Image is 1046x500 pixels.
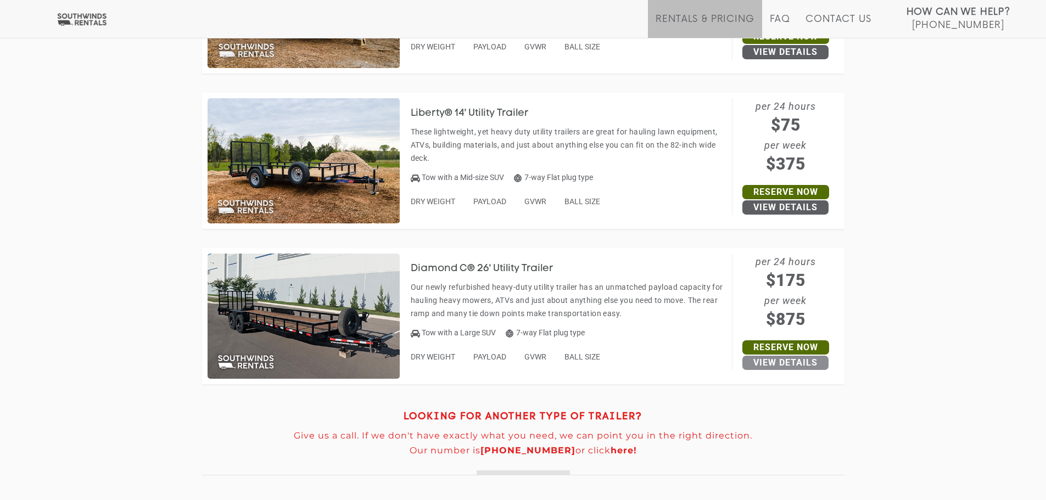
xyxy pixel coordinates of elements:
[411,125,726,165] p: These lightweight, yet heavy duty utility trailers are great for hauling lawn equipment, ATVs, bu...
[742,340,829,355] a: Reserve Now
[473,197,506,206] span: PAYLOAD
[732,254,839,332] span: per 24 hours per week
[732,98,839,176] span: per 24 hours per week
[742,356,829,370] a: View Details
[202,446,844,456] p: Our number is or click
[422,328,496,337] span: Tow with a Large SUV
[732,113,839,137] span: $75
[656,14,754,38] a: Rentals & Pricing
[742,200,829,215] a: View Details
[202,431,844,441] p: Give us a call. If we don't have exactly what you need, we can point you in the right direction.
[514,173,593,182] span: 7-way Flat plug type
[411,263,570,274] h3: Diamond C® 26' Utility Trailer
[524,352,546,361] span: GVWR
[742,185,829,199] a: Reserve Now
[411,109,545,117] a: Liberty® 14' Utility Trailer
[411,108,545,119] h3: Liberty® 14' Utility Trailer
[732,307,839,332] span: $875
[208,254,400,379] img: SW066 - Diamond C 26' Utility Trailer
[411,352,455,361] span: DRY WEIGHT
[742,45,829,59] a: View Details
[411,42,455,51] span: DRY WEIGHT
[480,445,575,456] a: [PHONE_NUMBER]
[506,328,585,337] span: 7-way Flat plug type
[524,197,546,206] span: GVWR
[770,14,791,38] a: FAQ
[907,5,1010,30] a: How Can We Help? [PHONE_NUMBER]
[411,197,455,206] span: DRY WEIGHT
[208,98,400,223] img: SW025 - Liberty 14' Utility Trailer
[564,352,600,361] span: BALL SIZE
[564,42,600,51] span: BALL SIZE
[732,268,839,293] span: $175
[611,445,637,456] a: here!
[55,13,109,26] img: Southwinds Rentals Logo
[411,264,570,273] a: Diamond C® 26' Utility Trailer
[912,20,1004,31] span: [PHONE_NUMBER]
[411,280,726,320] p: Our newly refurbished heavy-duty utility trailer has an unmatched payload capacity for hauling he...
[473,352,506,361] span: PAYLOAD
[473,42,506,51] span: PAYLOAD
[422,173,504,182] span: Tow with a Mid-size SUV
[524,42,546,51] span: GVWR
[907,7,1010,18] strong: How Can We Help?
[806,14,871,38] a: Contact Us
[404,412,642,422] strong: LOOKING FOR ANOTHER TYPE OF TRAILER?
[732,151,839,176] span: $375
[564,197,600,206] span: BALL SIZE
